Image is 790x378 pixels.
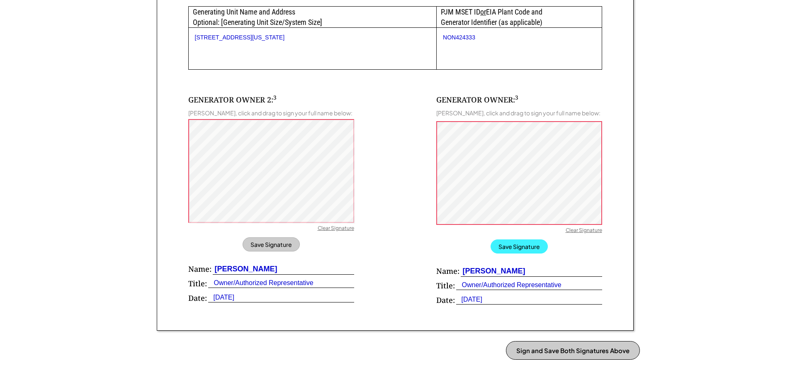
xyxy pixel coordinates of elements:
div: Generating Unit Name and Address Optional: [Generating Unit Size/System Size] [189,7,437,27]
div: PJM MSET ID EIA Plant Code and Generator Identifier (as applicable) [437,7,601,27]
div: [PERSON_NAME] [461,266,525,276]
div: Owner/Authorized Representative [456,280,562,290]
button: Sign and Save Both Signatures Above [506,341,640,360]
div: Name: [436,266,459,276]
sup: 3 [515,94,518,101]
div: NON424333 [443,34,595,41]
div: [DATE] [208,293,234,302]
u: or [480,7,486,16]
div: [PERSON_NAME] [213,264,277,274]
div: Title: [188,278,207,289]
div: Owner/Authorized Representative [208,278,314,288]
div: GENERATOR OWNER: [436,95,518,105]
button: Save Signature [491,239,548,254]
div: GENERATOR OWNER 2: [188,95,277,105]
div: Date: [188,293,207,303]
div: Clear Signature [566,227,602,235]
button: Save Signature [243,237,300,251]
sup: 3 [273,94,277,101]
div: [PERSON_NAME], click and drag to sign your full name below: [188,109,352,117]
div: [DATE] [456,295,482,304]
div: Title: [436,280,455,291]
div: Date: [436,295,455,305]
div: Name: [188,264,211,274]
div: Clear Signature [318,225,354,233]
div: [PERSON_NAME], click and drag to sign your full name below: [436,109,600,117]
div: [STREET_ADDRESS][US_STATE] [195,34,430,41]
